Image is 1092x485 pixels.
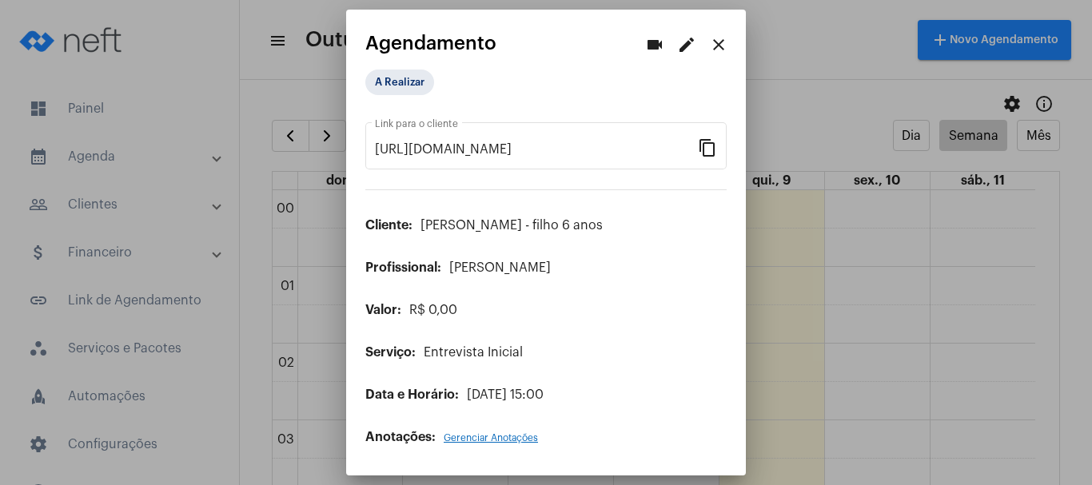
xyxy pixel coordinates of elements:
span: Entrevista Inicial [424,346,523,359]
mat-icon: videocam [645,35,664,54]
span: Profissional: [365,261,441,274]
span: Serviço: [365,346,416,359]
span: Anotações: [365,431,436,443]
mat-icon: content_copy [698,137,717,157]
span: [PERSON_NAME] [449,261,551,274]
mat-icon: close [709,35,728,54]
span: [DATE] 15:00 [467,388,544,401]
span: R$ 0,00 [409,304,457,316]
span: Gerenciar Anotações [444,433,538,443]
span: Data e Horário: [365,388,459,401]
span: [PERSON_NAME] - filho 6 anos [420,219,603,232]
span: Valor: [365,304,401,316]
input: Link [375,142,698,157]
mat-chip: A Realizar [365,70,434,95]
mat-icon: edit [677,35,696,54]
span: Cliente: [365,219,412,232]
span: Agendamento [365,33,496,54]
